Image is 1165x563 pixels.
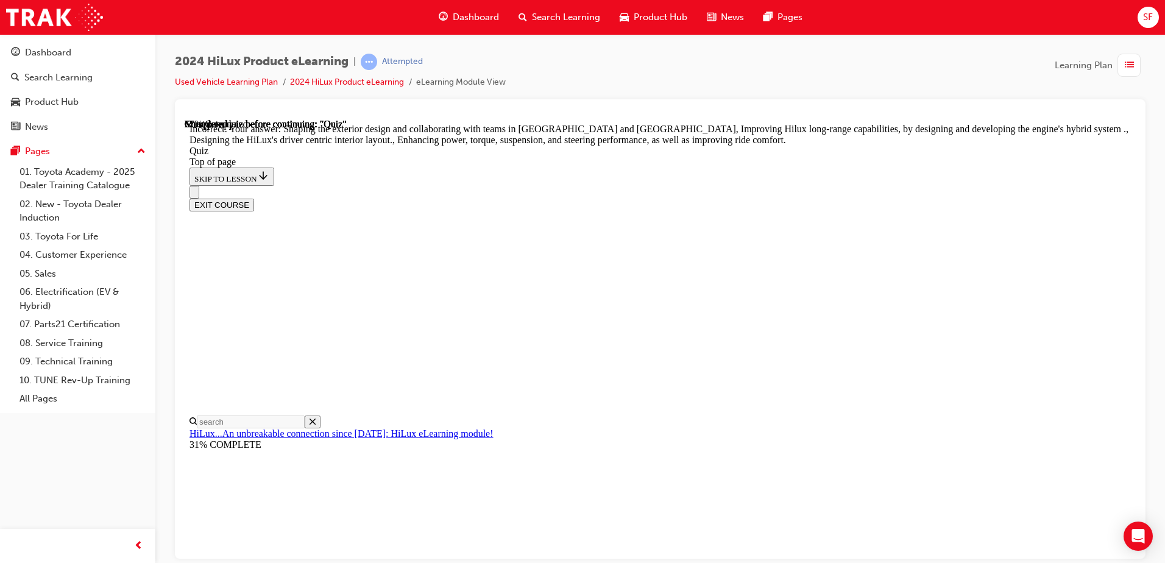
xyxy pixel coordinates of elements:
[1055,54,1146,77] button: Learning Plan
[11,146,20,157] span: pages-icon
[1124,522,1153,551] div: Open Intercom Messenger
[763,10,773,25] span: pages-icon
[24,71,93,85] div: Search Learning
[15,315,150,334] a: 07. Parts21 Certification
[15,334,150,353] a: 08. Service Training
[5,38,946,49] div: Top of page
[620,10,629,25] span: car-icon
[721,10,744,24] span: News
[15,283,150,315] a: 06. Electrification (EV & Hybrid)
[15,195,150,227] a: 02. New - Toyota Dealer Induction
[5,80,69,93] button: EXIT COURSE
[5,91,150,113] a: Product Hub
[754,5,812,30] a: pages-iconPages
[453,10,499,24] span: Dashboard
[509,5,610,30] a: search-iconSearch Learning
[25,144,50,158] div: Pages
[11,122,20,133] span: news-icon
[15,389,150,408] a: All Pages
[5,320,946,331] div: 31% COMPLETE
[519,10,527,25] span: search-icon
[5,116,150,138] a: News
[5,67,15,80] button: Close navigation menu
[5,140,150,163] button: Pages
[5,27,946,38] div: Quiz
[15,352,150,371] a: 09. Technical Training
[353,55,356,69] span: |
[15,371,150,390] a: 10. TUNE Rev-Up Training
[15,227,150,246] a: 03. Toyota For Life
[10,55,85,65] span: SKIP TO LESSON
[25,46,71,60] div: Dashboard
[5,39,150,140] button: DashboardSearch LearningProduct HubNews
[5,66,150,89] a: Search Learning
[416,76,506,90] li: eLearning Module View
[610,5,697,30] a: car-iconProduct Hub
[25,120,48,134] div: News
[697,5,754,30] a: news-iconNews
[5,49,90,67] button: SKIP TO LESSON
[11,73,19,83] span: search-icon
[120,297,136,310] button: Close search menu
[290,77,404,87] a: 2024 HiLux Product eLearning
[5,41,150,64] a: Dashboard
[25,95,79,109] div: Product Hub
[5,310,309,320] a: HiLux...An unbreakable connection since [DATE]: HiLux eLearning module!
[15,264,150,283] a: 05. Sales
[175,77,278,87] a: Used Vehicle Learning Plan
[382,56,423,68] div: Attempted
[137,144,146,160] span: up-icon
[1143,10,1153,24] span: SF
[12,297,120,310] input: Search
[429,5,509,30] a: guage-iconDashboard
[1138,7,1159,28] button: SF
[6,4,103,31] img: Trak
[5,5,946,27] div: Incorrect. Your answer: Shaping the exterior design and collaborating with teams in [GEOGRAPHIC_D...
[777,10,802,24] span: Pages
[175,55,349,69] span: 2024 HiLux Product eLearning
[15,246,150,264] a: 04. Customer Experience
[532,10,600,24] span: Search Learning
[11,97,20,108] span: car-icon
[707,10,716,25] span: news-icon
[134,539,143,554] span: prev-icon
[1055,58,1113,73] span: Learning Plan
[15,163,150,195] a: 01. Toyota Academy - 2025 Dealer Training Catalogue
[439,10,448,25] span: guage-icon
[1125,58,1134,73] span: list-icon
[634,10,687,24] span: Product Hub
[11,48,20,58] span: guage-icon
[361,54,377,70] span: learningRecordVerb_ATTEMPT-icon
